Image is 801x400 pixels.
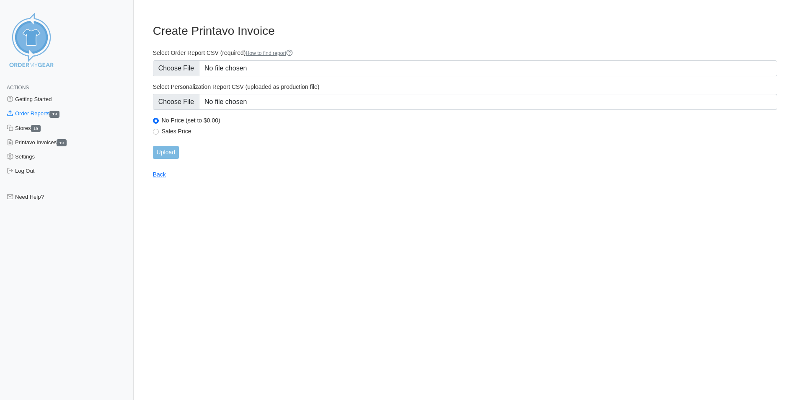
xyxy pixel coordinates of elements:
label: Select Personalization Report CSV (uploaded as production file) [153,83,777,91]
label: No Price (set to $0.00) [162,117,777,124]
span: 19 [31,125,41,132]
h3: Create Printavo Invoice [153,24,777,38]
span: 19 [49,111,59,118]
span: Actions [7,85,29,91]
span: 19 [57,139,67,146]
a: How to find report [245,50,293,56]
label: Select Order Report CSV (required) [153,49,777,57]
label: Sales Price [162,127,777,135]
input: Upload [153,146,179,159]
a: Back [153,171,166,178]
